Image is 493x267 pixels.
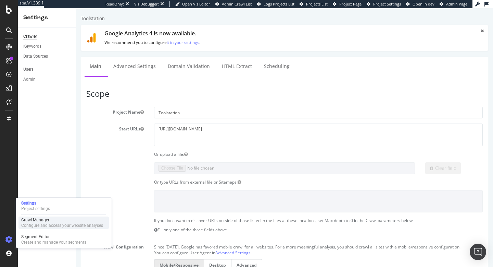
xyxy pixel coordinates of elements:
[78,209,407,215] p: If you don't want to discover URLs outside of those listed in the files at these locations, set M...
[64,118,68,124] button: Start URLs
[413,1,434,7] span: Open in dev
[446,1,467,7] span: Admin Page
[23,43,71,50] a: Keywords
[28,31,396,37] p: We recommend you to configure .
[23,33,71,40] a: Crawler
[141,49,181,68] a: HTML Extract
[21,234,86,240] div: Segment Editor
[5,98,73,107] label: Project Name
[18,200,109,212] a: SettingsProject settings
[23,43,41,50] div: Keywords
[105,1,124,7] div: ReadOnly:
[367,1,401,7] a: Project Settings
[134,1,159,7] div: Viz Debugger:
[155,251,186,263] label: Advanced
[87,49,139,68] a: Domain Validation
[9,49,30,68] a: Main
[23,14,70,22] div: Settings
[333,1,362,7] a: Project Page
[128,251,155,263] label: Desktop
[64,101,68,107] button: Project Name
[182,1,210,7] span: Open Viz Editor
[11,25,20,34] img: ga4.9118ffdc1441.svg
[264,1,294,7] span: Logs Projects List
[306,1,328,7] span: Projects List
[373,1,401,7] span: Project Settings
[23,53,71,60] a: Data Sources
[175,1,210,7] a: Open Viz Editor
[5,7,29,14] div: Toolstation
[18,233,109,246] a: Segment EditorCreate and manage your segments
[21,217,103,223] div: Crawl Manager
[440,1,467,7] a: Admin Page
[78,219,407,224] p: Fill only one of the three fields above
[21,200,50,206] div: Settings
[28,22,396,28] h1: Google Analytics 4 is now available.
[5,233,73,242] label: Crawl Configuration
[222,1,252,7] span: Admin Crawl List
[78,115,407,138] textarea: [URL][DOMAIN_NAME]
[215,1,252,7] a: Admin Crawl List
[23,53,48,60] div: Data Sources
[183,49,219,68] a: Scheduling
[91,31,123,37] a: it in your settings
[23,76,36,83] div: Admin
[257,1,294,7] a: Logs Projects List
[10,81,407,90] h3: Scope
[73,171,412,177] div: Or type URLs from external file or Sitemaps:
[300,1,328,7] a: Projects List
[139,242,175,247] a: Advanced Settings
[5,115,73,124] label: Start URLs
[32,49,85,68] a: Advanced Settings
[21,240,86,245] div: Create and manage your segments
[18,217,109,229] a: Crawl ManagerConfigure and access your website analyses
[23,66,34,73] div: Users
[23,66,71,73] a: Users
[21,206,50,211] div: Project settings
[78,242,407,247] p: You can configure User Agent in .
[21,223,103,228] div: Configure and access your website analyses
[470,244,486,260] div: Open Intercom Messenger
[23,33,37,40] div: Crawler
[78,251,128,263] label: Mobile/Responsive
[339,1,362,7] span: Project Page
[78,233,407,242] p: Since [DATE], Google has favored mobile crawl for all websites. For a more meaningful analysis, y...
[23,76,71,83] a: Admin
[406,1,434,7] a: Open in dev
[73,143,412,149] div: Or upload a file:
